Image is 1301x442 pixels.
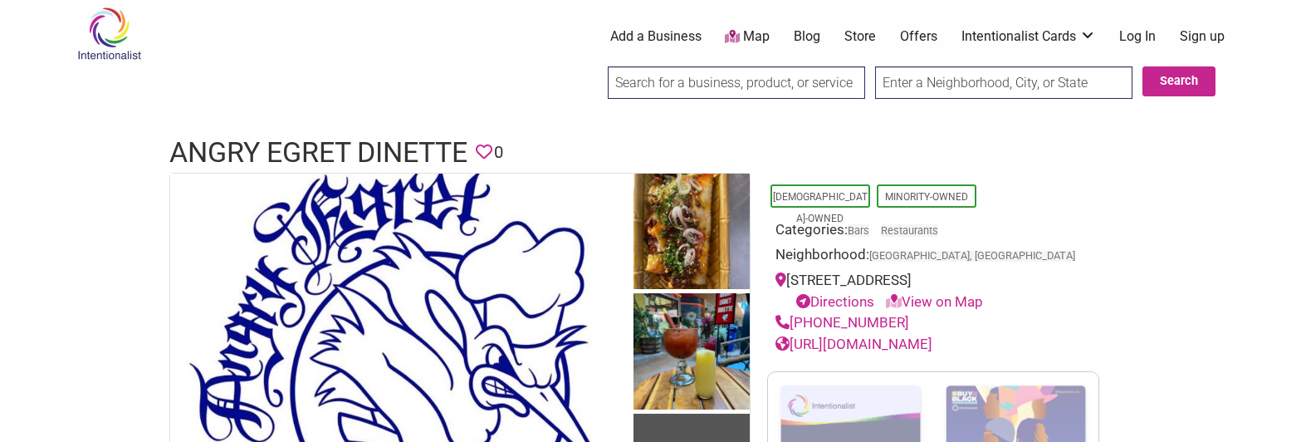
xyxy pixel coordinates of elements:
a: Map [725,27,770,47]
a: Sign up [1180,27,1225,46]
button: Search [1142,66,1215,96]
input: Enter a Neighborhood, City, or State [875,66,1132,99]
span: [GEOGRAPHIC_DATA], [GEOGRAPHIC_DATA] [869,251,1075,262]
a: [URL][DOMAIN_NAME] [775,336,932,352]
div: Categories: [775,219,1091,245]
a: Store [844,27,876,46]
div: Neighborhood: [775,244,1091,270]
a: Intentionalist Cards [961,27,1096,46]
span: 0 [494,140,503,165]
a: Directions [796,293,874,310]
a: Blog [794,27,820,46]
a: Restaurants [881,224,938,237]
a: Offers [900,27,937,46]
a: Add a Business [610,27,702,46]
a: View on Map [886,293,983,310]
h1: Angry Egret Dinette [169,133,467,173]
a: Log In [1119,27,1156,46]
img: Intentionalist [70,7,149,61]
a: Bars [848,224,869,237]
a: [DEMOGRAPHIC_DATA]-Owned [773,191,868,224]
input: Search for a business, product, or service [608,66,865,99]
div: [STREET_ADDRESS] [775,270,1091,312]
a: Minority-Owned [885,191,968,203]
a: [PHONE_NUMBER] [775,314,909,331]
